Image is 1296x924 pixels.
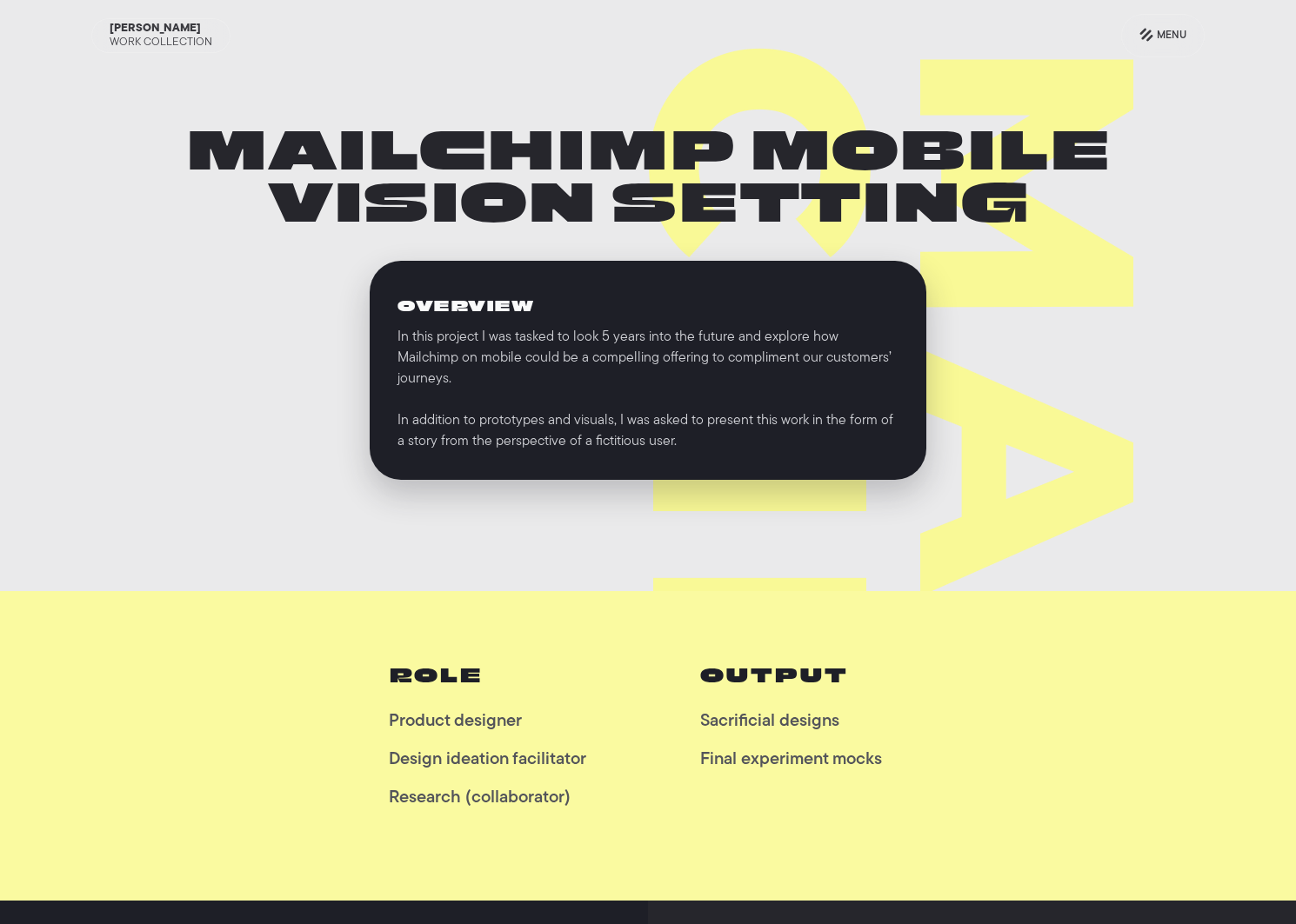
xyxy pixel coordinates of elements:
[700,754,907,765] p: Final experiment mocks
[700,664,907,690] h3: output
[397,297,899,318] h4: Overview
[389,664,596,690] h3: Role
[56,129,1240,233] h1: Mailchimp Mobile Vision Setting
[91,18,230,53] a: [PERSON_NAME]Work Collection
[110,22,201,36] div: [PERSON_NAME]
[389,716,596,727] p: Product designer
[700,716,907,727] p: Sacrificial designs
[389,754,596,765] p: Design ideation facilitator
[1157,25,1186,46] div: Menu
[110,36,212,50] div: Work Collection
[1121,14,1205,57] a: Menu
[397,327,899,452] div: In this project I was tasked to look 5 years into the future and explore how Mailchimp on mobile ...
[700,793,907,803] p: ‍
[389,793,596,803] p: Research (collaborator)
